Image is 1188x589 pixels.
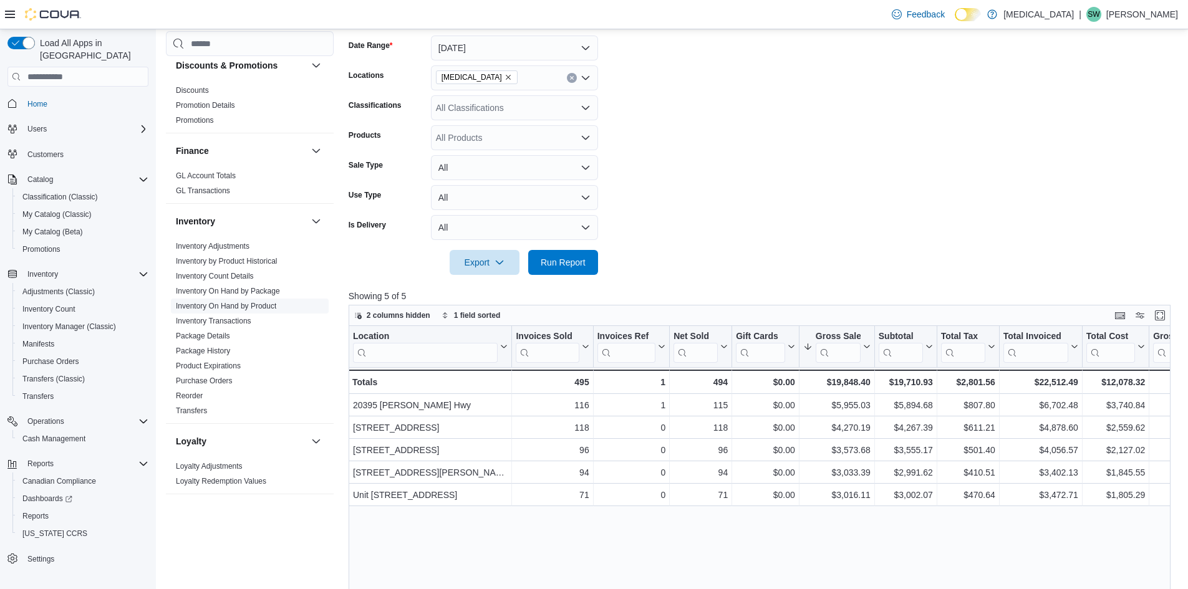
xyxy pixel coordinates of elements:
[17,371,90,386] a: Transfers (Classic)
[1088,7,1099,22] span: SW
[349,308,435,323] button: 2 columns hidden
[581,103,591,113] button: Open list of options
[27,269,58,279] span: Inventory
[516,375,589,390] div: 495
[941,420,995,435] div: $611.21
[597,331,665,363] button: Invoices Ref
[176,271,254,281] span: Inventory Count Details
[516,331,579,363] div: Invoices Sold
[1113,308,1128,323] button: Keyboard shortcuts
[349,190,381,200] label: Use Type
[25,8,81,21] img: Cova
[803,398,871,413] div: $5,955.03
[35,37,148,62] span: Load All Apps in [GEOGRAPHIC_DATA]
[27,554,54,564] span: Settings
[941,331,995,363] button: Total Tax
[1086,331,1135,343] div: Total Cost
[176,331,230,341] span: Package Details
[1003,7,1074,22] p: [MEDICAL_DATA]
[22,227,83,237] span: My Catalog (Beta)
[176,171,236,180] a: GL Account Totals
[597,420,665,435] div: 0
[349,41,393,50] label: Date Range
[22,95,148,111] span: Home
[17,509,54,524] a: Reports
[176,145,209,157] h3: Finance
[17,302,80,317] a: Inventory Count
[17,491,148,506] span: Dashboards
[1003,375,1078,390] div: $22,512.49
[1003,331,1068,363] div: Total Invoiced
[450,250,519,275] button: Export
[1086,487,1145,502] div: $1,805.29
[1086,398,1145,413] div: $3,740.84
[349,100,402,110] label: Classifications
[309,58,324,73] button: Discounts & Promotions
[353,443,508,457] div: [STREET_ADDRESS]
[941,398,995,413] div: $807.80
[176,391,203,400] a: Reorder
[176,100,235,110] span: Promotion Details
[176,242,249,251] a: Inventory Adjustments
[2,550,153,568] button: Settings
[22,374,85,384] span: Transfers (Classic)
[353,331,508,363] button: Location
[22,287,95,297] span: Adjustments (Classic)
[176,461,243,471] span: Loyalty Adjustments
[176,406,207,416] span: Transfers
[581,73,591,83] button: Open list of options
[581,133,591,143] button: Open list of options
[22,146,148,162] span: Customers
[803,443,871,457] div: $3,573.68
[176,59,306,72] button: Discounts & Promotions
[17,337,148,352] span: Manifests
[22,147,69,162] a: Customers
[17,302,148,317] span: Inventory Count
[12,430,153,448] button: Cash Management
[736,331,785,363] div: Gift Card Sales
[516,487,589,502] div: 71
[176,215,215,227] h3: Inventory
[176,476,266,486] span: Loyalty Redemption Values
[17,509,148,524] span: Reports
[349,160,383,170] label: Sale Type
[736,331,795,363] button: Gift Cards
[166,168,334,203] div: Finance
[17,207,148,222] span: My Catalog (Classic)
[349,130,381,140] label: Products
[505,74,512,81] button: Remove Muse from selection in this group
[736,420,795,435] div: $0.00
[431,155,598,180] button: All
[674,465,728,480] div: 94
[12,223,153,241] button: My Catalog (Beta)
[353,465,508,480] div: [STREET_ADDRESS][PERSON_NAME]
[17,491,77,506] a: Dashboards
[17,431,148,446] span: Cash Management
[879,443,933,457] div: $3,555.17
[176,347,230,355] a: Package History
[22,494,72,504] span: Dashboards
[941,443,995,457] div: $501.40
[27,150,64,160] span: Customers
[674,487,728,502] div: 71
[176,391,203,401] span: Reorder
[2,94,153,112] button: Home
[2,455,153,472] button: Reports
[22,552,59,567] a: Settings
[22,322,116,332] span: Inventory Manager (Classic)
[22,122,52,136] button: Users
[736,398,795,413] div: $0.00
[176,346,230,356] span: Package History
[27,459,54,469] span: Reports
[22,209,92,219] span: My Catalog (Classic)
[736,443,795,457] div: $0.00
[816,331,861,363] div: Gross Sales
[22,267,63,282] button: Inventory
[17,207,97,222] a: My Catalog (Classic)
[879,331,923,343] div: Subtotal
[12,318,153,335] button: Inventory Manager (Classic)
[17,354,84,369] a: Purchase Orders
[736,465,795,480] div: $0.00
[941,487,995,502] div: $470.64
